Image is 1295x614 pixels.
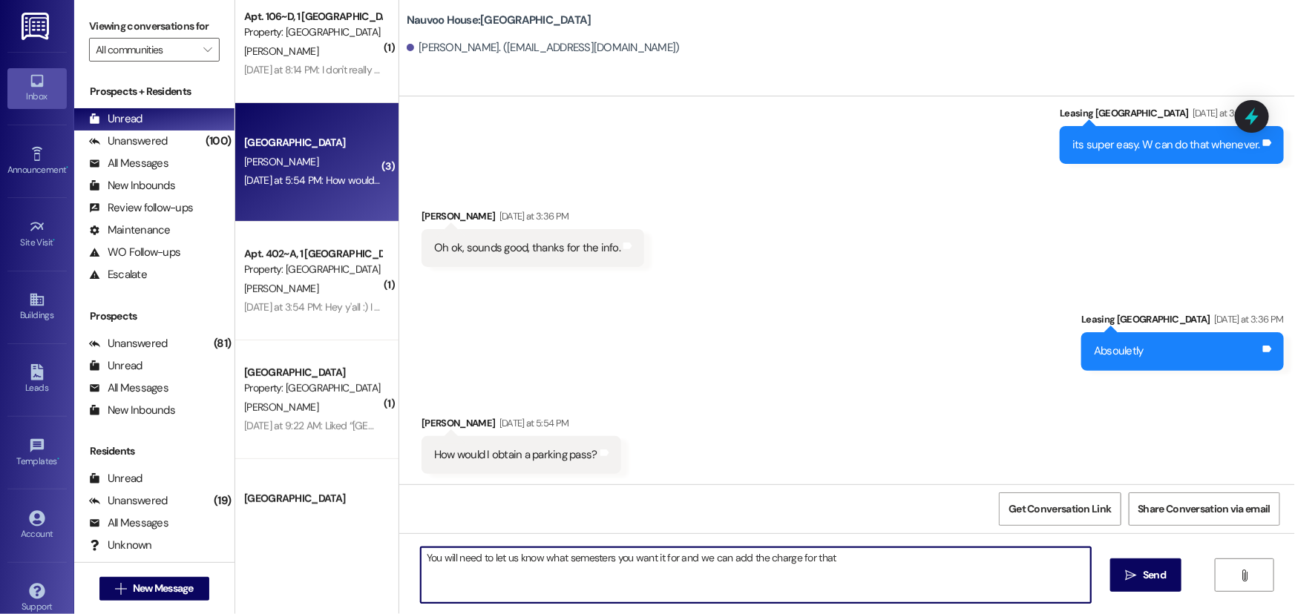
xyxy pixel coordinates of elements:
div: All Messages [89,156,168,171]
div: Property: [GEOGRAPHIC_DATA] [244,262,381,277]
button: Send [1110,558,1182,592]
span: Get Conversation Link [1009,501,1111,517]
div: Property: [GEOGRAPHIC_DATA] [244,24,381,40]
span: • [66,162,68,173]
span: [PERSON_NAME] [244,282,318,295]
img: ResiDesk Logo [22,13,52,40]
div: Maintenance [89,222,171,238]
div: [DATE] at 8:14 PM: I don't really need to room with [PERSON_NAME]. All I really care about is mak... [244,63,879,76]
div: [DATE] at 9:22 AM: Liked “[GEOGRAPHIC_DATA] ([GEOGRAPHIC_DATA]): You are currently #3” [244,419,646,432]
div: All Messages [89,380,168,396]
label: Viewing conversations for [89,15,220,38]
div: New Inbounds [89,178,175,194]
div: [PERSON_NAME]. ([EMAIL_ADDRESS][DOMAIN_NAME]) [407,40,680,56]
div: Unanswered [89,493,168,509]
div: its super easy. W can do that whenever. [1072,137,1260,153]
i:  [203,44,212,56]
span: • [53,235,56,245]
span: [PERSON_NAME] [244,44,318,58]
div: (19) [210,489,235,512]
div: [PERSON_NAME] [422,415,621,436]
a: Site Visit • [7,214,67,254]
button: New Message [99,577,209,601]
div: All Messages [89,515,168,531]
div: [GEOGRAPHIC_DATA] [244,365,381,380]
div: Escalate [89,267,147,283]
div: [GEOGRAPHIC_DATA] [244,135,381,151]
div: [DATE] at 3:36 PM [1189,105,1262,121]
div: Unanswered [89,133,168,149]
span: Send [1143,567,1166,583]
div: Unread [89,111,142,127]
a: Inbox [7,68,67,108]
div: WO Follow-ups [89,245,180,260]
button: Share Conversation via email [1129,492,1280,526]
span: [PERSON_NAME] [244,400,318,414]
div: [DATE] at 3:36 PM [496,208,569,224]
a: Templates • [7,433,67,473]
a: Account [7,506,67,546]
i:  [1239,570,1250,581]
span: [PERSON_NAME] [244,155,318,168]
div: [DATE] at 5:54 PM: How would I obtain a parking pass? [244,174,479,187]
div: Absouletly [1094,343,1144,359]
div: Review follow-ups [89,200,193,216]
div: Apt. 106~D, 1 [GEOGRAPHIC_DATA] [244,9,381,24]
div: Unread [89,358,142,374]
span: • [57,454,59,464]
span: Share Conversation via email [1138,501,1271,517]
div: Unread [89,471,142,486]
div: Unanswered [89,336,168,351]
div: Oh ok, sounds good, thanks for the info. [434,240,620,256]
i:  [115,583,126,595]
div: Unknown [89,538,152,553]
a: Buildings [7,287,67,327]
a: Leads [7,360,67,400]
div: Property: [GEOGRAPHIC_DATA] [244,380,381,396]
div: (81) [210,332,235,355]
div: New Inbounds [89,403,175,418]
div: [DATE] at 3:54 PM: Hey y'all :) I wanted to reach out and see if I have a winter contract signed ... [244,300,940,314]
input: All communities [96,38,196,62]
div: Residents [74,443,235,459]
div: Prospects + Residents [74,84,235,99]
b: Nauvoo House: [GEOGRAPHIC_DATA] [407,13,591,28]
div: [GEOGRAPHIC_DATA] [244,491,381,506]
div: [DATE] at 5:54 PM [496,415,569,431]
div: Leasing [GEOGRAPHIC_DATA] [1060,105,1284,126]
div: Prospects [74,308,235,324]
div: How would I obtain a parking pass? [434,447,597,463]
span: New Message [133,581,194,596]
button: Get Conversation Link [999,492,1121,526]
div: (100) [202,130,235,153]
div: Apt. 402~A, 1 [GEOGRAPHIC_DATA] [244,246,381,262]
textarea: You will need to let us know what semesters you want it for and we can add the charge for that [421,547,1091,603]
i:  [1126,570,1137,581]
div: [PERSON_NAME] [422,208,644,229]
div: [DATE] at 3:36 PM [1210,311,1284,327]
div: Leasing [GEOGRAPHIC_DATA] [1081,311,1284,332]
